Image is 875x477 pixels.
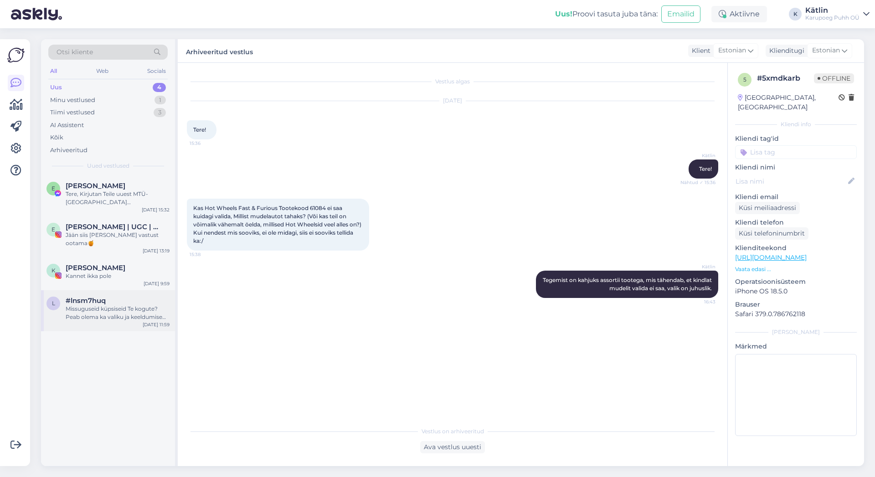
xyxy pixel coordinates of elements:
span: Estonian [718,46,746,56]
span: Nähtud ✓ 15:36 [680,179,715,186]
div: 4 [153,83,166,92]
div: Tiimi vestlused [50,108,95,117]
span: Estonian [812,46,840,56]
div: Minu vestlused [50,96,95,105]
span: #lnsm7huq [66,297,106,305]
div: Klient [688,46,710,56]
div: [DATE] 11:59 [143,321,170,328]
div: Aktiivne [711,6,767,22]
span: Kätlin [681,263,715,270]
button: Emailid [661,5,700,23]
span: Tere! [193,126,206,133]
input: Lisa nimi [736,176,846,186]
a: [URL][DOMAIN_NAME] [735,253,807,262]
div: [GEOGRAPHIC_DATA], [GEOGRAPHIC_DATA] [738,93,839,112]
p: Operatsioonisüsteem [735,277,857,287]
span: Tegemist on kahjuks assortii tootega, mis tähendab, et kindlat mudelit valida ei saa, valik on ju... [543,277,713,292]
div: [DATE] 13:19 [143,247,170,254]
div: Uus [50,83,62,92]
span: 15:36 [190,140,224,147]
p: iPhone OS 18.5.0 [735,287,857,296]
div: Kannet ikka pole [66,272,170,280]
span: Emili Jürgen [66,182,125,190]
div: Klienditugi [766,46,804,56]
p: Klienditeekond [735,243,857,253]
span: Vestlus on arhiveeritud [422,427,484,436]
div: Küsi telefoninumbrit [735,227,808,240]
span: Kristin Kerro [66,264,125,272]
div: Kliendi info [735,120,857,128]
div: Kätlin [805,7,860,14]
span: E [51,185,55,192]
span: Kas Hot Wheels Fast & Furious Tootekood 61084 ei saa kuidagi valida, Millist mudelautot tahaks? (... [193,205,363,244]
div: Web [94,65,110,77]
input: Lisa tag [735,145,857,159]
div: Socials [145,65,168,77]
span: Uued vestlused [87,162,129,170]
label: Arhiveeritud vestlus [186,45,253,57]
div: AI Assistent [50,121,84,130]
div: Missuguseid küpsiseid Te kogute? Peab olema ka valiku ja keeldumise võimalus. [66,305,170,321]
p: Kliendi telefon [735,218,857,227]
div: Kõik [50,133,63,142]
div: [DATE] 9:59 [144,280,170,287]
a: KätlinKarupoeg Puhh OÜ [805,7,870,21]
div: K [789,8,802,21]
div: 3 [154,108,166,117]
p: Kliendi nimi [735,163,857,172]
span: Offline [814,73,854,83]
span: 5 [743,76,746,83]
div: Arhiveeritud [50,146,87,155]
div: [PERSON_NAME] [735,328,857,336]
p: Vaata edasi ... [735,265,857,273]
div: All [48,65,59,77]
span: Otsi kliente [57,47,93,57]
div: Ava vestlus uuesti [420,441,485,453]
span: EMMA-LYS KIRSIPUU | UGC | FOTOGRAAF [66,223,160,231]
span: Tere! [699,165,712,172]
span: l [52,300,55,307]
p: Märkmed [735,342,857,351]
div: Jään siis [PERSON_NAME] vastust ootama🍯 [66,231,170,247]
p: Kliendi email [735,192,857,202]
div: [DATE] 15:32 [142,206,170,213]
span: Kätlin [681,152,715,159]
span: E [51,226,55,233]
div: # 5xmdkarb [757,73,814,84]
img: Askly Logo [7,46,25,64]
div: [DATE] [187,97,718,105]
div: Tere, Kirjutan Teile uuest MTÜ-[GEOGRAPHIC_DATA][PERSON_NAME]. Nimelt korraldame juba aastaid hea... [66,190,170,206]
b: Uus! [555,10,572,18]
span: 16:43 [681,298,715,305]
div: Vestlus algas [187,77,718,86]
p: Kliendi tag'id [735,134,857,144]
div: Karupoeg Puhh OÜ [805,14,860,21]
p: Brauser [735,300,857,309]
div: 1 [154,96,166,105]
p: Safari 379.0.786762118 [735,309,857,319]
span: 15:38 [190,251,224,258]
div: Küsi meiliaadressi [735,202,800,214]
span: K [51,267,56,274]
div: Proovi tasuta juba täna: [555,9,658,20]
